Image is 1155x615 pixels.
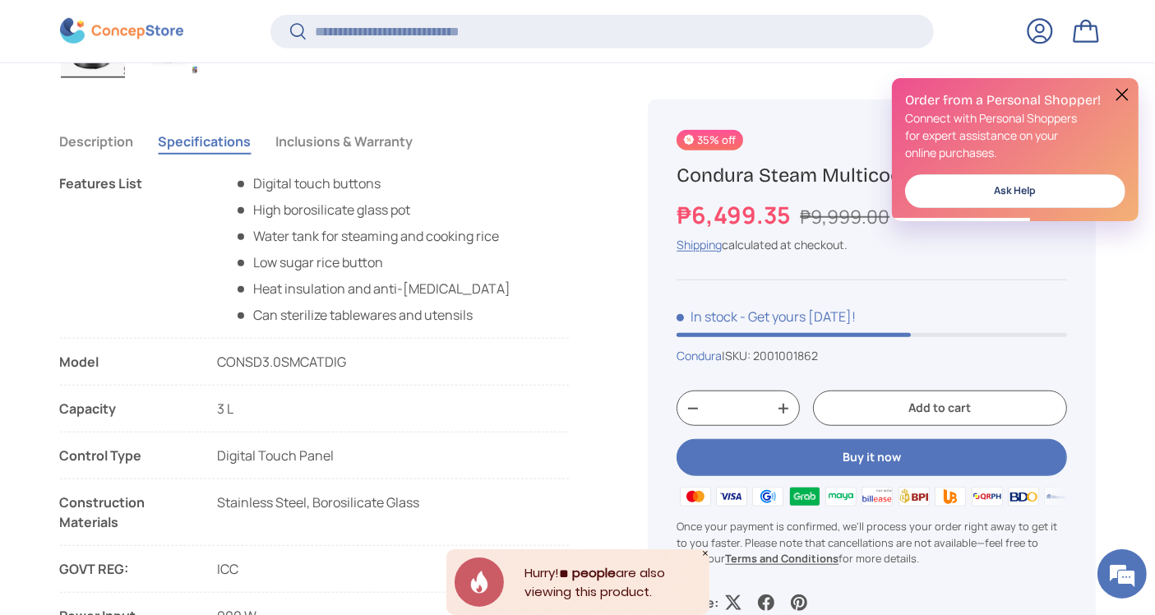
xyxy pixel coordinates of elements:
[234,226,511,246] li: Water tank for steaming and cooking rice
[905,174,1125,208] a: Ask Help
[276,123,413,160] button: Inclusions & Warranty
[740,307,856,325] p: - Get yours [DATE]!
[677,519,1066,566] p: Once your payment is confirmed, we'll process your order right away to get it to you faster. Plea...
[1005,483,1042,508] img: bdo
[722,347,818,363] span: |
[218,446,335,465] span: Digital Touch Panel
[859,483,895,508] img: billease
[60,173,192,325] div: Features List
[85,92,276,113] div: Chat with us now
[786,483,822,508] img: grabpay
[725,347,751,363] span: SKU:
[701,549,709,557] div: Close
[270,8,309,48] div: Minimize live chat window
[234,305,511,325] li: Can sterilize tablewares and utensils
[725,550,839,565] a: Terms and Conditions
[60,18,183,44] img: ConcepStore
[60,492,192,532] div: Construction Materials
[750,483,786,508] img: gcash
[218,400,234,418] span: 3 L
[896,483,932,508] img: bpi
[677,483,713,508] img: master
[677,307,737,325] span: In stock
[60,559,192,579] strong: GOVT REG:
[800,204,889,229] s: ₱9,999.00
[677,438,1066,475] button: Buy it now
[60,123,134,160] button: Description
[677,162,1066,187] h1: Condura Steam Multicooker
[823,483,859,508] img: maya
[60,559,570,579] li: ICC
[753,347,818,363] span: 2001001862
[234,279,511,298] li: Heat insulation and anti-[MEDICAL_DATA]
[677,347,722,363] a: Condura
[218,353,347,371] span: CONSD3.0SMCATDIG
[95,196,227,362] span: We're online!
[218,493,420,511] span: Stainless Steel, Borosilicate Glass
[677,199,795,230] strong: ₱6,499.35
[905,91,1125,109] h2: Order from a Personal Shopper!
[677,129,742,150] span: 35% off
[714,483,750,508] img: visa
[234,252,511,272] li: Low sugar rice button
[234,173,511,193] li: Digital touch buttons
[8,427,313,484] textarea: Type your message and hit 'Enter'
[968,483,1005,508] img: qrph
[932,483,968,508] img: ubp
[813,391,1066,426] button: Add to cart
[677,236,722,252] a: Shipping
[60,352,192,372] div: Model
[159,123,252,160] button: Specifications
[60,399,192,418] div: Capacity
[1042,483,1078,508] img: metrobank
[60,446,192,465] div: Control Type
[905,109,1125,161] p: Connect with Personal Shoppers for expert assistance on your online purchases.
[234,200,511,220] li: High borosilicate glass pot
[677,235,1066,252] div: calculated at checkout.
